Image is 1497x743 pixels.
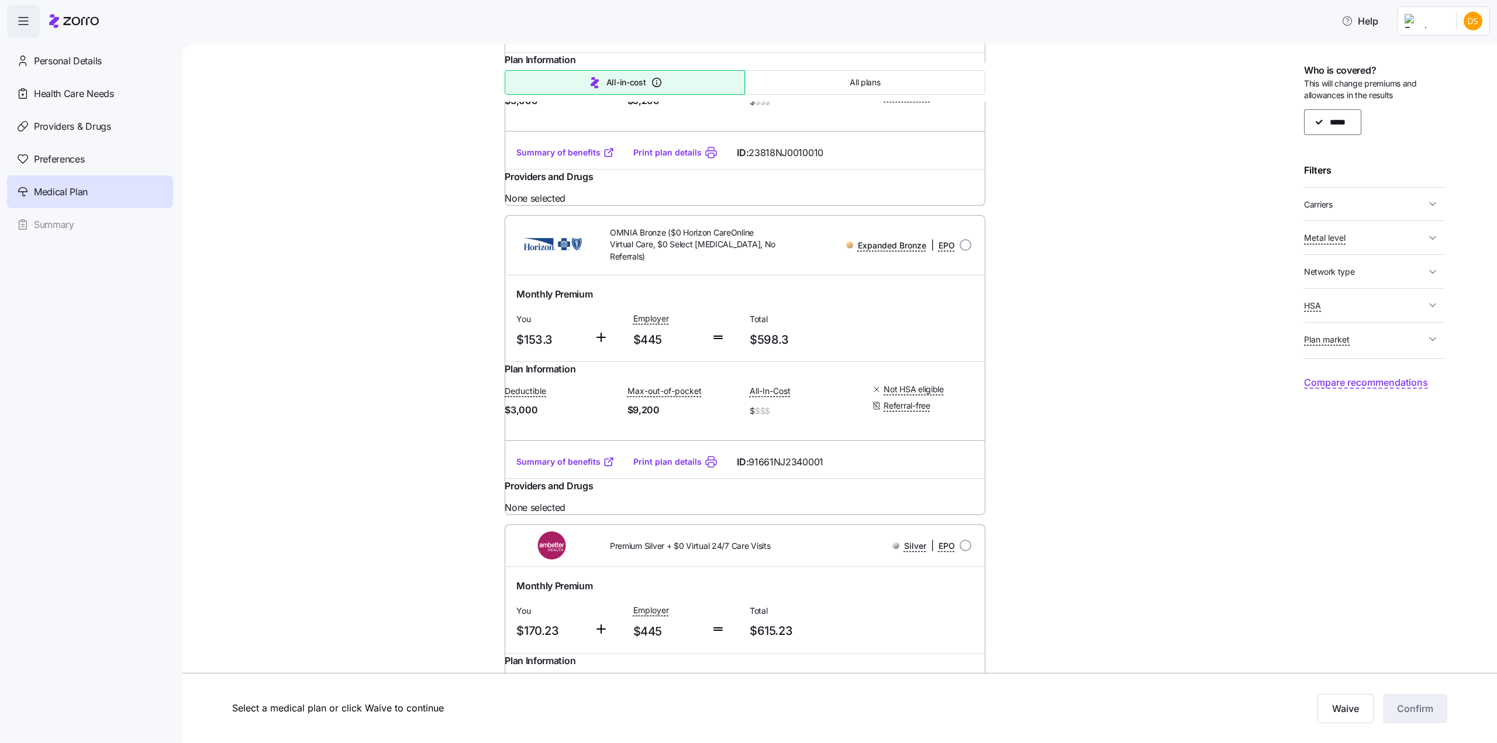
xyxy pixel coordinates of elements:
[904,540,926,552] span: Silver
[1341,14,1378,28] span: Help
[505,403,618,417] span: $3,000
[505,479,593,493] span: Providers and Drugs
[610,227,779,262] span: OMNIA Bronze ($0 Horizon CareOnline Virtual Care, $0 Select [MEDICAL_DATA], No Referrals)
[7,77,173,110] a: Health Care Needs
[1304,375,1428,390] button: Compare recommendations
[1332,9,1388,33] button: Help
[505,500,985,515] span: None selected
[516,147,615,158] a: Summary of benefits
[610,540,771,552] span: Premium Silver + $0 Virtual 24/7 Care Visits
[516,313,585,325] span: You
[939,240,955,251] span: EPO
[7,44,173,77] a: Personal Details
[633,313,669,324] span: Employer
[1304,232,1346,244] span: Metal level
[505,385,546,397] span: Deductible
[516,621,585,641] span: $170.23
[7,110,173,143] a: Providers & Drugs
[750,330,857,350] span: $598.3
[1317,694,1374,723] button: Waive
[750,403,863,419] span: $
[884,383,944,395] span: Not HSA eligible
[516,456,615,468] a: Summary of benefits
[505,362,575,376] span: Plan Information
[7,143,173,175] a: Preferences
[627,385,702,397] span: Max-out-of-pocket
[505,654,575,668] span: Plan Information
[846,238,955,253] div: |
[1304,293,1444,317] button: HSA
[606,77,646,88] span: All-in-cost
[1383,694,1447,723] button: Confirm
[737,146,823,160] span: ID:
[34,152,84,167] span: Preferences
[514,531,591,559] img: Ambetter
[34,54,102,68] span: Personal Details
[514,231,591,259] img: Horizon BlueCross BlueShield of New Jersey
[633,456,702,468] a: Print plan details
[850,77,880,88] span: All plans
[516,579,592,593] span: Monthly Premium
[505,53,575,67] span: Plan Information
[1304,327,1444,351] button: Plan market
[7,175,173,208] a: Medical Plan
[748,146,823,160] span: 23818NJ0010010
[1304,63,1376,78] span: Who is covered?
[627,403,740,417] span: $9,200
[633,147,702,158] a: Print plan details
[516,605,585,617] span: You
[1464,12,1482,30] img: 0df3f5a40e35f308a97beca03a49270b
[1304,226,1444,250] button: Metal level
[737,455,823,469] span: ID:
[755,405,770,417] span: $$$
[633,622,702,641] span: $445
[1304,334,1350,345] span: Plan market
[633,604,669,616] span: Employer
[34,119,111,134] span: Providers & Drugs
[1332,701,1359,716] span: Waive
[633,330,702,350] span: $445
[1304,300,1321,312] span: HSA
[1304,78,1444,102] span: This will change premiums and allowances in the results
[1304,192,1444,216] button: Carriers
[858,240,926,251] span: Expanded Bronze
[1304,266,1355,278] span: Network type
[1397,701,1433,716] span: Confirm
[505,170,593,184] span: Providers and Drugs
[516,330,585,350] span: $153.3
[750,385,791,397] span: All-In-Cost
[232,701,1039,716] div: Select a medical plan or click Waive to continue
[750,621,857,641] span: $615.23
[34,87,114,101] span: Health Care Needs
[939,540,955,552] span: EPO
[1304,199,1333,210] span: Carriers
[748,455,823,469] span: 91661NJ2340001
[516,287,592,302] span: Monthly Premium
[1304,260,1444,284] button: Network type
[884,400,930,412] span: Referral-free
[750,605,857,617] span: Total
[505,191,985,206] span: None selected
[892,538,955,553] div: |
[1405,14,1447,28] img: Employer logo
[750,313,857,325] span: Total
[7,208,173,241] a: Summary
[34,185,88,199] span: Medical Plan
[1304,163,1444,178] div: Filters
